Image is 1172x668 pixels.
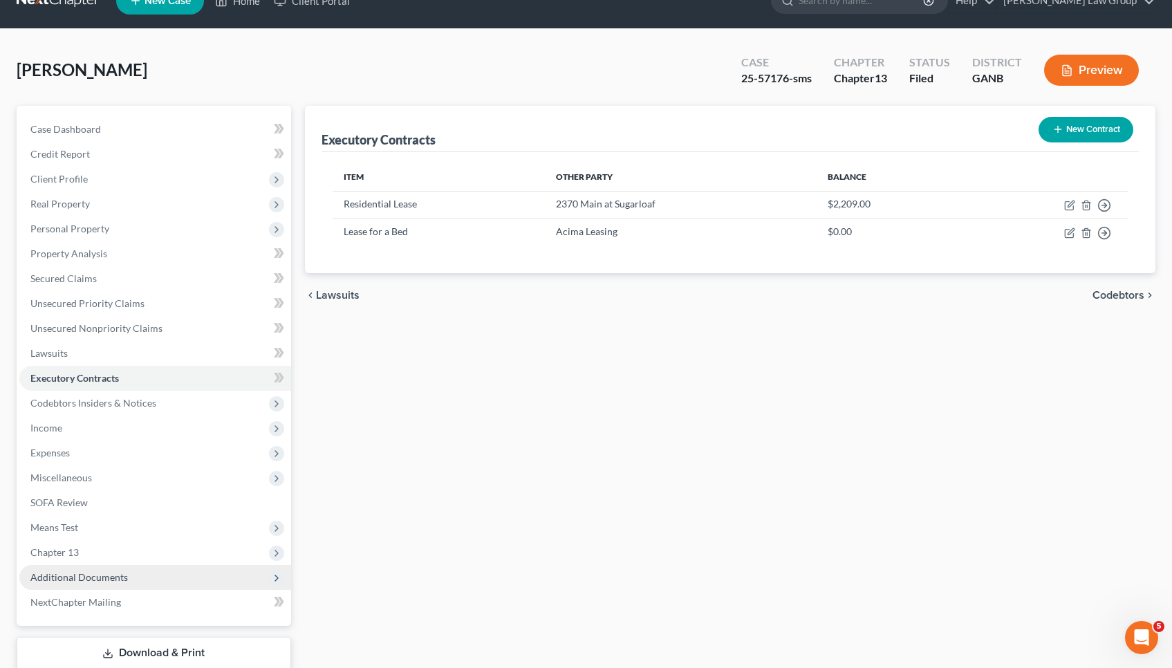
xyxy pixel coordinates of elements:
i: chevron_left [305,290,316,301]
span: Expenses [30,447,70,458]
a: Executory Contracts [19,366,291,391]
td: Residential Lease [333,191,546,219]
td: 2370 Main at Sugarloaf [545,191,816,219]
span: Real Property [30,198,90,210]
span: NextChapter Mailing [30,596,121,608]
a: Credit Report [19,142,291,167]
span: Property Analysis [30,248,107,259]
i: chevron_right [1144,290,1155,301]
div: Chapter [834,71,887,86]
div: Status [909,55,950,71]
button: New Contract [1039,117,1133,142]
span: Client Profile [30,173,88,185]
div: District [972,55,1022,71]
a: Property Analysis [19,241,291,266]
span: SOFA Review [30,497,88,508]
span: 13 [875,71,887,84]
span: Lawsuits [30,347,68,359]
button: Codebtors chevron_right [1092,290,1155,301]
th: Other Party [545,163,816,191]
span: Codebtors Insiders & Notices [30,397,156,409]
a: SOFA Review [19,490,291,515]
span: Miscellaneous [30,472,92,483]
span: Unsecured Priority Claims [30,297,145,309]
span: Codebtors [1092,290,1144,301]
span: Means Test [30,521,78,533]
iframe: Intercom live chat [1125,621,1158,654]
button: chevron_left Lawsuits [305,290,360,301]
div: Filed [909,71,950,86]
td: Acima Leasing [545,219,816,245]
a: Case Dashboard [19,117,291,142]
span: [PERSON_NAME] [17,59,147,80]
a: Unsecured Priority Claims [19,291,291,316]
span: Unsecured Nonpriority Claims [30,322,162,334]
td: $0.00 [817,219,962,245]
div: Case [741,55,812,71]
span: Personal Property [30,223,109,234]
div: Chapter [834,55,887,71]
span: Lawsuits [316,290,360,301]
a: NextChapter Mailing [19,590,291,615]
th: Balance [817,163,962,191]
button: Preview [1044,55,1139,86]
a: Lawsuits [19,341,291,366]
div: Executory Contracts [322,131,436,148]
td: $2,209.00 [817,191,962,219]
th: Item [333,163,546,191]
span: Secured Claims [30,272,97,284]
td: Lease for a Bed [333,219,546,245]
div: 25-57176-sms [741,71,812,86]
span: Chapter 13 [30,546,79,558]
span: Additional Documents [30,571,128,583]
a: Secured Claims [19,266,291,291]
span: Credit Report [30,148,90,160]
span: 5 [1153,621,1164,632]
a: Unsecured Nonpriority Claims [19,316,291,341]
div: GANB [972,71,1022,86]
span: Executory Contracts [30,372,119,384]
span: Income [30,422,62,434]
span: Case Dashboard [30,123,101,135]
